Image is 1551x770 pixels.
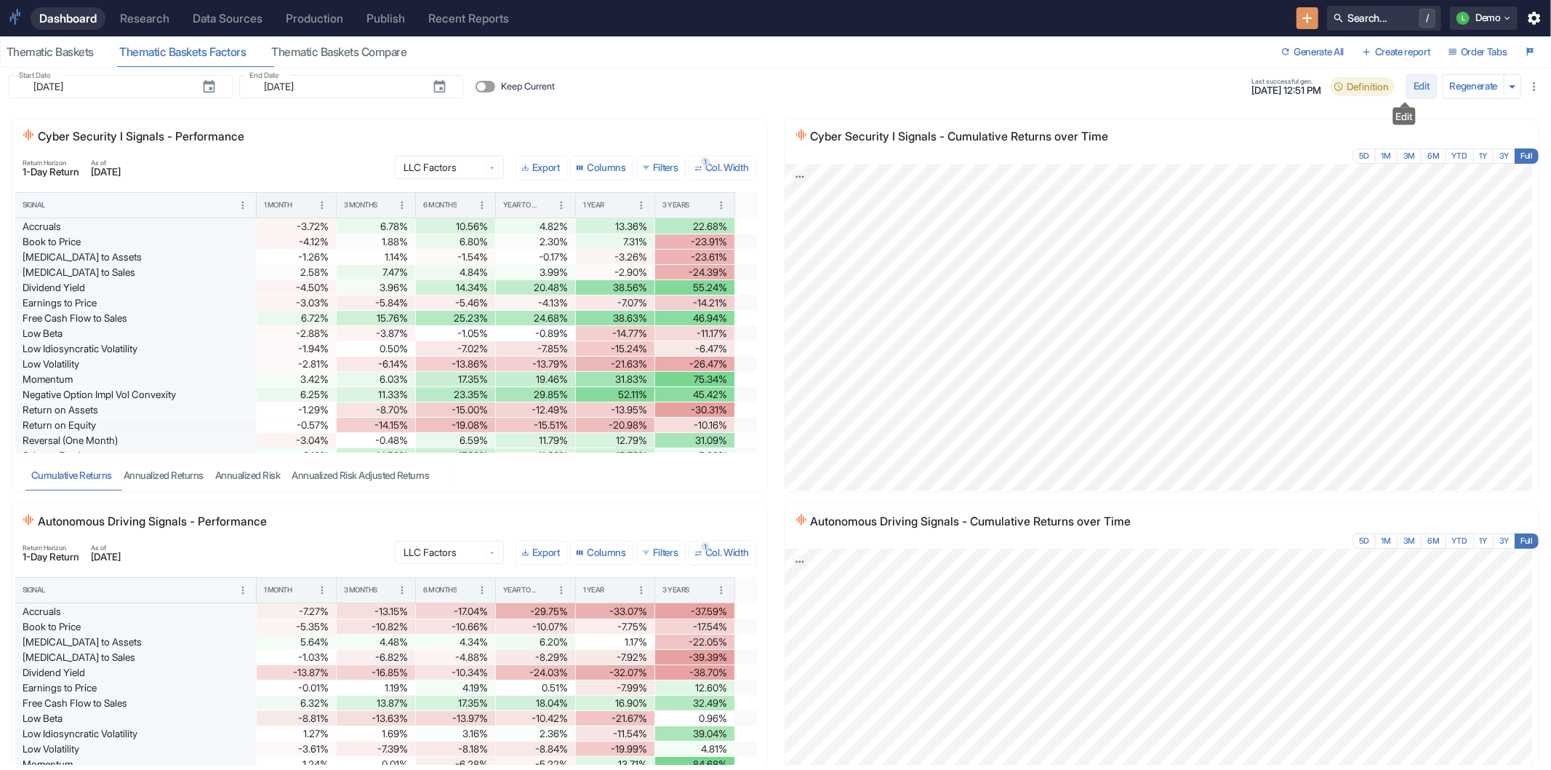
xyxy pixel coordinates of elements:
div: Earnings to Price [23,295,249,310]
div: -13.86% [423,357,488,371]
div: Free Cash Flow to Sales [23,311,249,325]
div: -1.94% [264,341,329,356]
input: yyyy-mm-dd [25,78,190,95]
button: Select columns [570,156,633,180]
div: -23.91% [662,234,727,249]
div: 11.60% [503,448,568,463]
div: Dividend Yield [23,665,249,680]
div: -1.05% [423,326,488,341]
div: 23.35% [423,387,488,402]
button: Year to Date column menu [552,581,571,600]
div: -21.63% [583,357,648,371]
button: Show filters [636,541,686,565]
div: -11.17% [662,326,727,341]
div: 17.35% [423,696,488,710]
div: -13.79% [503,357,568,371]
div: 12.60% [662,680,727,695]
div: -19.08% [423,418,488,432]
div: 6.32% [264,696,329,710]
div: 3.96% [344,280,409,295]
div: 75.34% [662,372,727,386]
div: 6.59% [423,433,488,448]
div: -14.15% [344,418,409,432]
button: Full [1515,533,1539,549]
div: -10.82% [344,619,409,634]
button: Export [516,156,567,180]
div: 20.48% [503,280,568,295]
button: 3Y [1493,148,1515,164]
button: 3 Months column menu [393,581,412,600]
div: -0.57% [264,418,329,432]
div: -13.97% [423,711,488,726]
div: -21.67% [583,711,648,726]
div: -10.42% [503,711,568,726]
a: Data Sources [184,7,271,30]
div: 17.35% [423,372,488,386]
div: Annualized Returns [124,469,204,482]
button: 6M [1421,533,1446,549]
div: -17.54% [662,619,727,634]
div: 31.09% [662,433,727,448]
div: Thematic Baskets Compare [271,45,420,60]
div: 0.96% [662,711,727,726]
span: Keep Current [501,80,555,94]
div: -3.26% [583,250,648,264]
span: 1-Day Return [23,552,79,563]
div: 15.76% [344,311,409,325]
button: Sort [378,584,391,597]
div: 4.48% [344,635,409,649]
div: 3.18% [264,448,329,463]
div: Thematic Baskets [7,45,108,60]
div: 6.80% [423,234,488,249]
span: Return Horizon [23,159,79,166]
div: -8.70% [344,402,409,417]
button: Year to Date column menu [552,196,571,215]
div: 6.25% [264,387,329,402]
span: Definition [1341,81,1395,92]
div: Return on Equity [23,418,249,432]
div: [MEDICAL_DATA] to Sales [23,265,249,279]
button: 1 Year column menu [632,581,651,600]
button: Sort [605,584,618,597]
div: 1.17% [583,635,648,649]
div: Reversal (One Month) [23,433,249,448]
div: -1.03% [264,650,329,664]
div: 13.87% [344,696,409,710]
div: 18.04% [503,696,568,710]
div: -6.14% [344,357,409,371]
label: End Date [249,71,279,82]
div: Book to Price [23,619,249,634]
div: 38.63% [583,311,648,325]
div: tabs [25,460,436,491]
div: -14.77% [583,326,648,341]
div: -2.81% [264,357,329,371]
div: 3 Months [344,200,377,210]
div: Signal [23,585,45,595]
a: Recent Reports [420,7,518,30]
a: Export; Press ENTER to open [792,170,807,183]
button: LDemo [1450,7,1518,30]
div: -0.01% [264,680,329,695]
div: -7.02% [423,341,488,356]
div: Data Sources [193,12,262,25]
div: -1.26% [264,250,329,264]
span: Signal Set [22,128,35,146]
div: Thematic Baskets Factors [119,45,260,60]
div: Annualized Risk Adjusted Returns [292,469,430,482]
div: 1.14% [344,250,409,264]
div: 3 Months [344,585,377,595]
div: Cumulative Returns [31,469,112,482]
button: Sort [46,584,59,597]
span: As of [91,544,121,551]
div: -2.88% [264,326,329,341]
div: -15.00% [423,402,488,417]
button: YTD [1446,533,1474,549]
div: 45.42% [662,387,727,402]
div: -7.85% [503,341,568,356]
div: 1 Year [583,200,604,210]
span: [DATE] [91,552,121,563]
div: -1.54% [423,250,488,264]
div: -13.15% [344,604,409,619]
div: -10.66% [423,619,488,634]
button: Sort [539,584,552,597]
